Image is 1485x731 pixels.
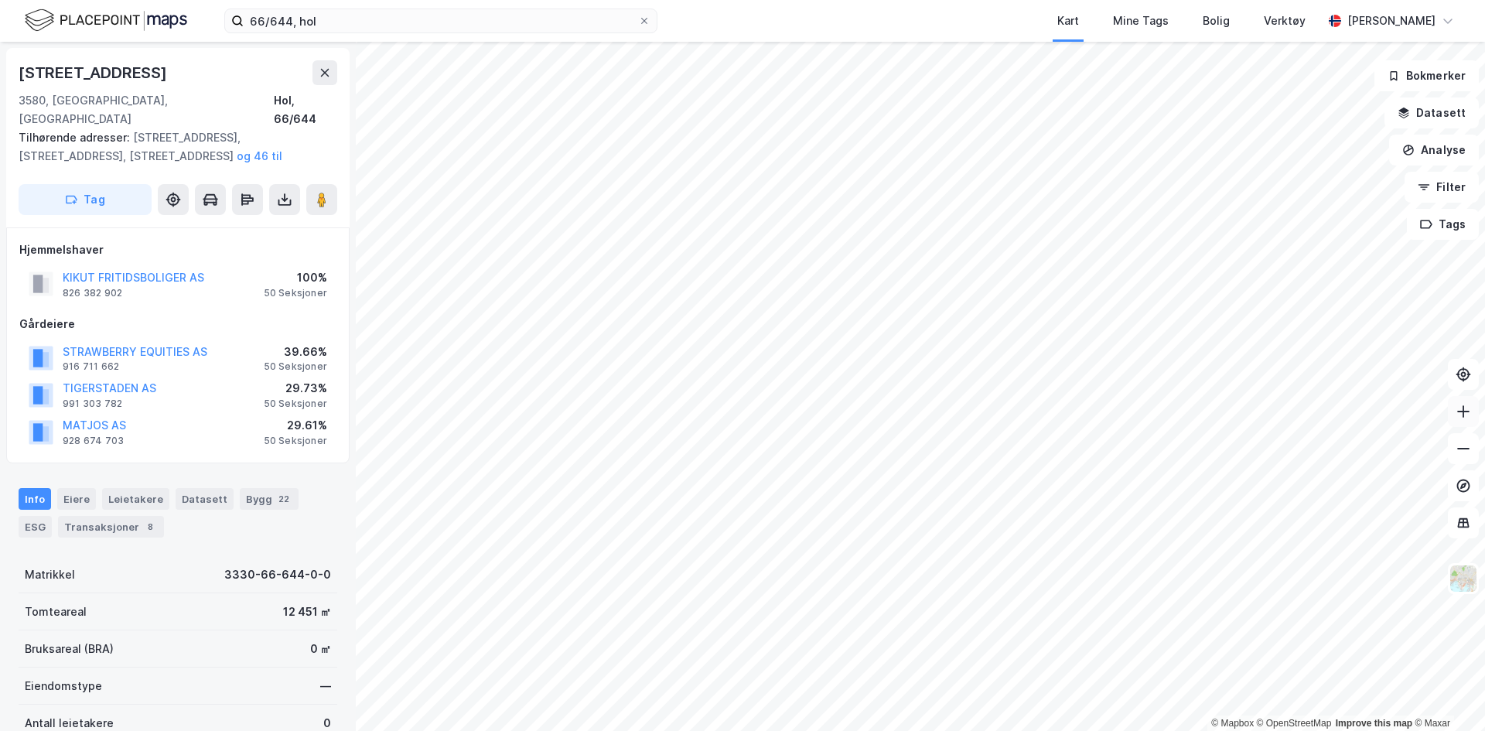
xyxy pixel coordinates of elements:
a: OpenStreetMap [1257,718,1332,729]
div: Info [19,488,51,510]
button: Tags [1407,209,1479,240]
div: 8 [142,519,158,535]
span: Tilhørende adresser: [19,131,133,144]
div: 29.61% [264,416,327,435]
div: Bolig [1203,12,1230,30]
div: Verktøy [1264,12,1306,30]
div: ESG [19,516,52,538]
div: 50 Seksjoner [264,398,327,410]
div: 928 674 703 [63,435,124,447]
div: 50 Seksjoner [264,287,327,299]
div: [STREET_ADDRESS], [STREET_ADDRESS], [STREET_ADDRESS] [19,128,325,166]
button: Analyse [1389,135,1479,166]
div: Tomteareal [25,603,87,621]
iframe: Chat Widget [1408,657,1485,731]
div: 3580, [GEOGRAPHIC_DATA], [GEOGRAPHIC_DATA] [19,91,274,128]
div: Hjemmelshaver [19,241,336,259]
div: 22 [275,491,292,507]
div: [STREET_ADDRESS] [19,60,170,85]
div: Eiendomstype [25,677,102,695]
button: Datasett [1384,97,1479,128]
button: Bokmerker [1374,60,1479,91]
div: 991 303 782 [63,398,122,410]
div: Transaksjoner [58,516,164,538]
div: Leietakere [102,488,169,510]
div: Datasett [176,488,234,510]
div: 50 Seksjoner [264,360,327,373]
div: Eiere [57,488,96,510]
div: 0 ㎡ [310,640,331,658]
div: Kontrollprogram for chat [1408,657,1485,731]
img: Z [1449,564,1478,593]
button: Tag [19,184,152,215]
button: Filter [1405,172,1479,203]
div: 100% [264,268,327,287]
input: Søk på adresse, matrikkel, gårdeiere, leietakere eller personer [244,9,638,32]
div: [PERSON_NAME] [1347,12,1435,30]
div: Bygg [240,488,299,510]
div: Matrikkel [25,565,75,584]
div: 50 Seksjoner [264,435,327,447]
div: Gårdeiere [19,315,336,333]
div: 3330-66-644-0-0 [224,565,331,584]
div: 39.66% [264,343,327,361]
div: — [320,677,331,695]
div: 12 451 ㎡ [283,603,331,621]
div: Bruksareal (BRA) [25,640,114,658]
div: Hol, 66/644 [274,91,337,128]
div: 826 382 902 [63,287,122,299]
div: 29.73% [264,379,327,398]
div: Mine Tags [1113,12,1169,30]
div: Kart [1057,12,1079,30]
img: logo.f888ab2527a4732fd821a326f86c7f29.svg [25,7,187,34]
a: Mapbox [1211,718,1254,729]
div: 916 711 662 [63,360,119,373]
a: Improve this map [1336,718,1412,729]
